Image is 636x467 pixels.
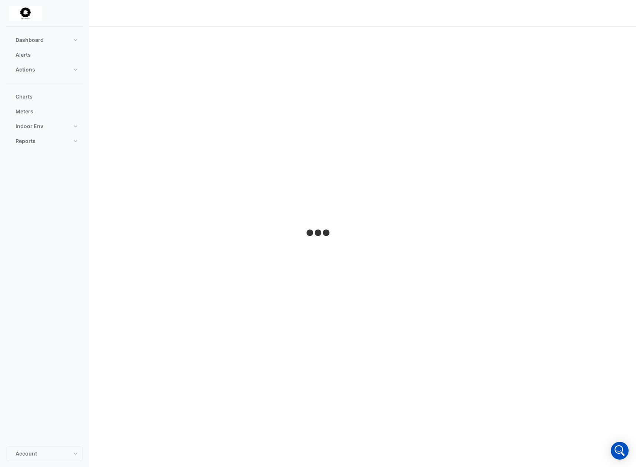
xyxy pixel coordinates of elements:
span: Indoor Env [16,123,43,130]
button: Indoor Env [6,119,83,134]
img: Company Logo [9,6,42,21]
div: Open Intercom Messenger [611,442,629,460]
span: Reports [16,137,36,145]
span: Meters [16,108,33,115]
span: Account [16,450,37,457]
button: Dashboard [6,33,83,47]
button: Reports [6,134,83,149]
span: Actions [16,66,35,73]
button: Charts [6,89,83,104]
button: Meters [6,104,83,119]
button: Actions [6,62,83,77]
span: Alerts [16,51,31,59]
span: Charts [16,93,33,100]
button: Account [6,446,83,461]
button: Alerts [6,47,83,62]
span: Dashboard [16,36,44,44]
